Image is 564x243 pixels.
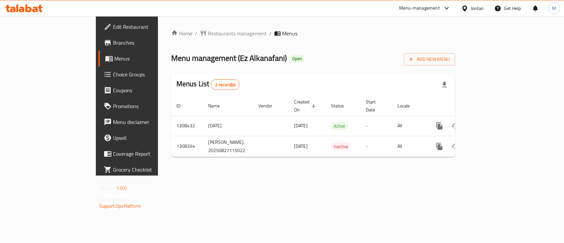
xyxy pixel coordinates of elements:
span: Edit Restaurant [113,23,185,31]
span: Inactive [331,143,351,150]
span: Add New Menu [409,55,450,63]
span: Active [331,122,348,130]
span: 2 record(s) [211,82,239,88]
span: Menu disclaimer [113,118,185,126]
span: Start Date [366,98,384,114]
span: Promotions [113,102,185,110]
a: Branches [98,35,190,51]
span: [DATE] [294,121,308,130]
button: Change Status [447,139,463,154]
td: - [360,136,392,157]
td: All [392,116,426,136]
span: Get support on: [99,195,130,204]
td: [PERSON_NAME], 20250827115022 [203,136,253,157]
td: All [392,136,426,157]
span: Menus [282,29,297,37]
div: Jordan [471,5,484,12]
div: Menu-management [399,4,440,12]
th: Actions [426,96,500,116]
a: Menu disclaimer [98,114,190,130]
a: Choice Groups [98,66,190,82]
a: Upsell [98,130,190,146]
table: enhanced table [171,96,500,157]
span: Vendor [258,102,281,110]
span: Coupons [113,86,185,94]
a: Coupons [98,82,190,98]
td: - [360,116,392,136]
button: Add New Menu [404,53,455,65]
span: [DATE] [294,142,308,150]
h2: Menus List [176,79,240,90]
span: Grocery Checklist [113,166,185,174]
span: Status [331,102,353,110]
span: Version: [99,184,115,192]
div: Export file [436,77,452,93]
a: Restaurants management [200,29,267,37]
a: Edit Restaurant [98,19,190,35]
button: more [432,139,447,154]
nav: breadcrumb [171,29,455,37]
a: Support.OpsPlatform [99,202,141,210]
td: [DATE] [203,116,253,136]
span: Branches [113,39,185,47]
li: / [195,29,197,37]
div: Inactive [331,142,351,150]
a: Menus [98,51,190,66]
div: Open [289,55,305,63]
span: Coverage Report [113,150,185,158]
a: Grocery Checklist [98,162,190,178]
span: ID [176,102,189,110]
span: Menu management ( Ez Alkanafani ) [171,51,287,65]
span: Menus [114,55,185,62]
span: Name [208,102,228,110]
span: Created On [294,98,318,114]
a: Promotions [98,98,190,114]
a: Coverage Report [98,146,190,162]
span: M [552,5,556,12]
li: / [269,29,272,37]
button: more [432,118,447,134]
div: Total records count [211,79,240,90]
button: Change Status [447,118,463,134]
span: Choice Groups [113,70,185,78]
span: Upsell [113,134,185,142]
span: Locale [397,102,418,110]
span: 1.0.0 [116,184,127,192]
span: Restaurants management [208,29,267,37]
span: Open [289,56,305,61]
